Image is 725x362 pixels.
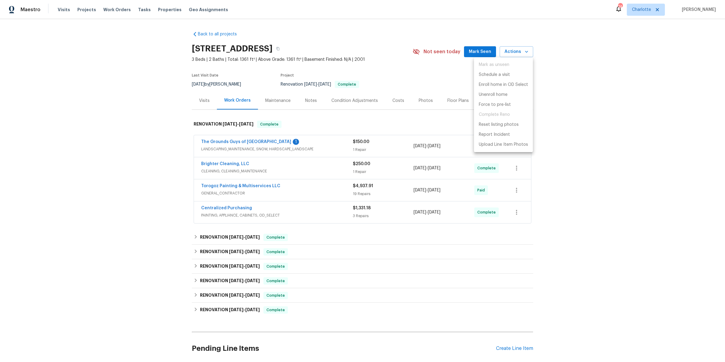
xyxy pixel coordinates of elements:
[479,122,519,128] p: Reset listing photos
[479,142,528,148] p: Upload Line Item Photos
[479,102,511,108] p: Force to pre-list
[479,82,528,88] p: Enroll home in OD Select
[479,92,507,98] p: Unenroll home
[479,72,510,78] p: Schedule a visit
[479,132,510,138] p: Report Incident
[474,110,533,120] span: Project is already completed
